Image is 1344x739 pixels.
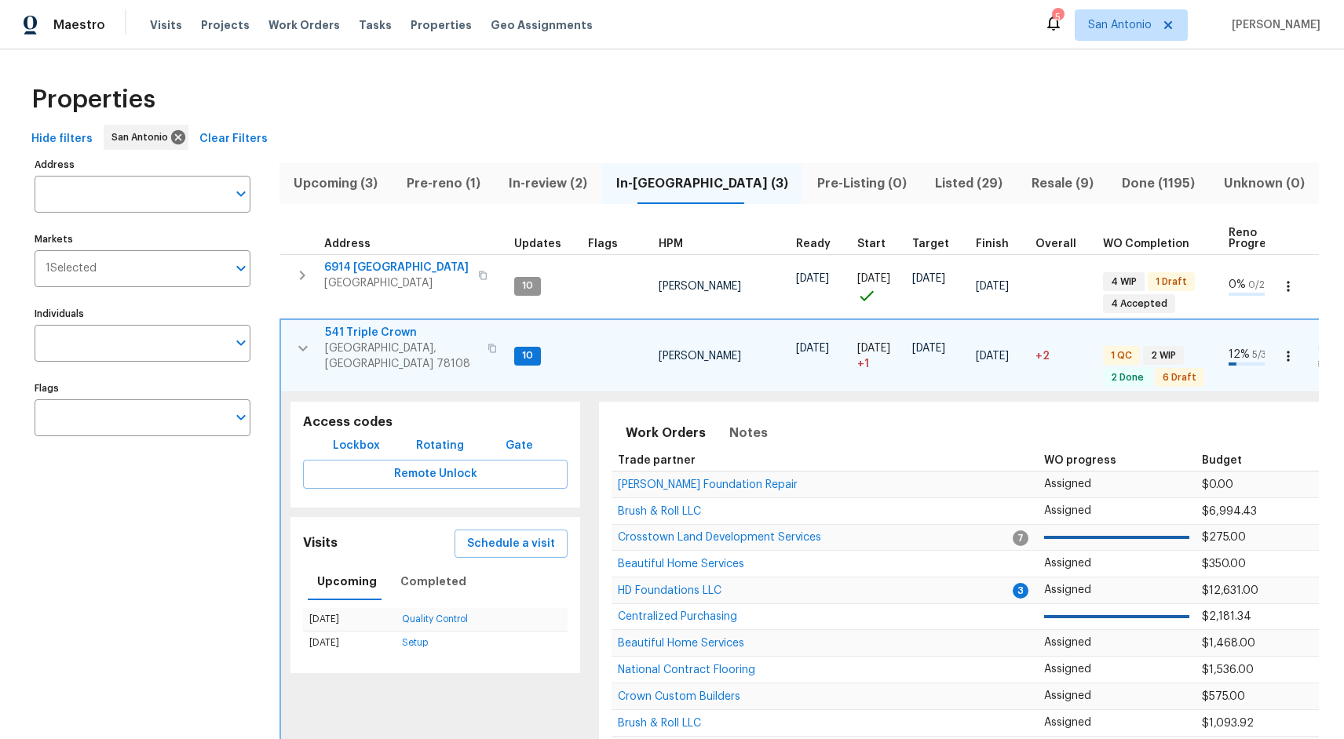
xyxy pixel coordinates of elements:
td: Project started on time [851,254,906,319]
button: Rotating [410,431,470,461]
span: [GEOGRAPHIC_DATA] [324,275,469,291]
span: Beautiful Home Services [618,559,744,570]
p: Assigned [1044,688,1189,704]
span: Crosstown Land Development Services [618,532,821,543]
button: Lockbox [327,431,386,461]
div: Earliest renovation start date (first business day after COE or Checkout) [796,238,845,249]
label: Flags [35,384,250,393]
button: Clear Filters [193,125,274,154]
div: Target renovation project end date [912,238,963,249]
span: 6 Draft [1156,371,1203,384]
span: Pre-reno (1) [402,173,486,195]
span: Updates [514,238,561,249]
span: [PERSON_NAME] [659,351,741,362]
span: Reno Progress [1229,228,1279,249]
span: Overall [1035,238,1076,249]
button: Schedule a visit [455,530,568,559]
span: 0 / 29 [1248,280,1271,289]
span: 1 Selected [46,262,97,275]
span: [DATE] [796,343,829,354]
span: Budget [1202,455,1242,466]
span: National Contract Flooring [618,664,755,675]
a: Setup [402,638,428,647]
span: $1,536.00 [1202,664,1254,675]
span: Projects [201,17,250,33]
span: Visits [150,17,182,33]
span: In-review (2) [504,173,593,195]
span: 1 Draft [1149,275,1193,289]
span: Work Orders [268,17,340,33]
span: Work Orders [626,422,706,444]
span: Pre-Listing (0) [812,173,911,195]
span: Gate [500,436,538,456]
span: HPM [659,238,683,249]
span: Lockbox [333,436,380,456]
span: Properties [411,17,472,33]
span: [DATE] [796,273,829,284]
p: Assigned [1044,715,1189,731]
button: Open [230,183,252,205]
span: 4 Accepted [1105,297,1174,311]
span: Maestro [53,17,105,33]
button: Remote Unlock [303,460,568,489]
span: $2,181.34 [1202,611,1251,622]
div: 5 [1052,9,1063,25]
a: National Contract Flooring [618,665,755,675]
span: $0.00 [1202,479,1233,490]
span: Upcoming (3) [289,173,383,195]
td: 2 day(s) past target finish date [1029,319,1097,391]
span: Listed (29) [930,173,1008,195]
span: $350.00 [1202,559,1246,570]
span: 12 % [1229,349,1250,360]
td: [DATE] [303,608,396,632]
p: Assigned [1044,555,1189,572]
span: Hide filters [31,129,93,149]
span: [PERSON_NAME] [659,281,741,292]
span: Schedule a visit [467,534,555,554]
div: Actual renovation start date [857,238,900,249]
span: Brush & Roll LLC [618,718,701,729]
a: Brush & Roll LLC [618,719,701,728]
p: Assigned [1044,582,1189,599]
span: Resale (9) [1026,173,1098,195]
span: [DATE] [857,343,890,354]
a: Quality Control [402,614,468,624]
span: Tasks [359,20,392,31]
span: 4 WIP [1105,275,1143,289]
span: Geo Assignments [491,17,593,33]
span: Address [324,238,371,249]
button: Open [230,257,252,279]
h5: Access codes [303,414,568,431]
a: Crosstown Land Development Services [618,533,821,542]
span: WO Completion [1103,238,1189,249]
span: [DATE] [912,273,945,284]
span: Flags [588,238,618,249]
span: San Antonio [1088,17,1152,33]
h5: Visits [303,535,338,552]
label: Address [35,160,250,169]
span: $12,631.00 [1202,585,1258,596]
p: Assigned [1044,503,1189,519]
a: [PERSON_NAME] Foundation Repair [618,480,798,490]
span: 2 WIP [1145,349,1182,362]
button: Hide filters [25,125,99,154]
span: 7 [1013,530,1028,546]
button: Open [230,406,252,428]
span: Start [857,238,886,249]
span: $575.00 [1202,691,1245,702]
span: [DATE] [976,351,1009,362]
span: WO progress [1044,455,1116,466]
span: Completed [400,572,466,592]
span: [PERSON_NAME] Foundation Repair [618,479,798,490]
span: 0 % [1229,279,1246,290]
a: Beautiful Home Services [618,639,744,648]
a: Brush & Roll LLC [618,507,701,516]
span: Unknown (0) [1219,173,1310,195]
span: $6,994.43 [1202,506,1257,517]
span: In-[GEOGRAPHIC_DATA] (3) [612,173,794,195]
span: $1,093.92 [1202,718,1254,729]
a: Crown Custom Builders [618,692,740,701]
div: Projected renovation finish date [976,238,1023,249]
span: Done (1195) [1117,173,1200,195]
span: $275.00 [1202,532,1246,543]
